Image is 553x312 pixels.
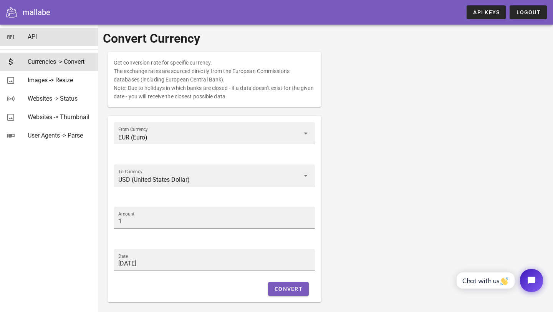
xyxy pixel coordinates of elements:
button: Logout [510,5,547,19]
label: From Currency [118,127,148,133]
label: Amount [118,211,134,217]
button: Convert [268,282,309,296]
iframe: Tidio Chat [448,262,550,299]
div: Currencies -> Convert [28,58,92,65]
label: Date [118,254,128,259]
h1: Convert Currency [103,29,548,48]
div: Websites -> Status [28,95,92,102]
span: API Keys [473,9,500,15]
label: To Currency [118,169,142,175]
span: Logout [516,9,541,15]
div: Images -> Resize [28,76,92,84]
div: Websites -> Thumbnail [28,113,92,121]
a: API Keys [467,5,506,19]
div: Get conversion rate for specific currency. The exchange rates are sourced directly from the Europ... [108,52,321,107]
div: User Agents -> Parse [28,132,92,139]
div: mallabe [23,7,50,18]
span: Convert [274,286,303,292]
div: API [28,33,92,40]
